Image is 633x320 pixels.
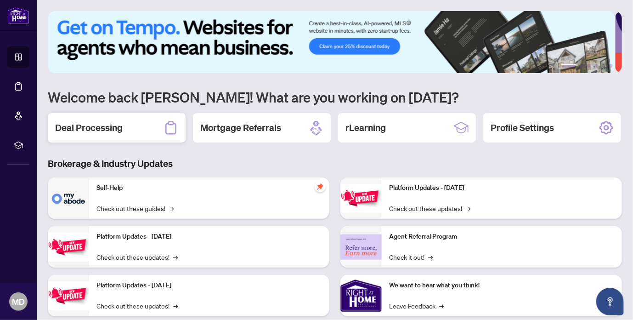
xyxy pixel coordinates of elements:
[466,203,470,213] span: →
[340,275,382,316] img: We want to hear what you think!
[200,121,281,134] h2: Mortgage Referrals
[96,232,322,242] p: Platform Updates - [DATE]
[173,301,178,311] span: →
[96,183,322,193] p: Self-Help
[48,177,89,219] img: Self-Help
[439,301,444,311] span: →
[169,203,174,213] span: →
[48,157,622,170] h3: Brokerage & Industry Updates
[389,203,470,213] a: Check out these updates!→
[602,64,605,68] button: 5
[48,11,615,73] img: Slide 0
[594,64,598,68] button: 4
[587,64,591,68] button: 3
[48,281,89,310] img: Platform Updates - July 21, 2025
[389,183,615,193] p: Platform Updates - [DATE]
[389,232,615,242] p: Agent Referral Program
[389,252,433,262] a: Check it out!→
[96,301,178,311] a: Check out these updates!→
[389,301,444,311] a: Leave Feedback→
[491,121,554,134] h2: Profile Settings
[609,64,613,68] button: 6
[96,203,174,213] a: Check out these guides!→
[340,184,382,213] img: Platform Updates - June 23, 2025
[389,280,615,291] p: We want to hear what you think!
[561,64,576,68] button: 1
[48,233,89,262] img: Platform Updates - September 16, 2025
[7,7,29,24] img: logo
[315,181,326,192] span: pushpin
[428,252,433,262] span: →
[345,121,386,134] h2: rLearning
[340,234,382,260] img: Agent Referral Program
[48,88,622,106] h1: Welcome back [PERSON_NAME]! What are you working on [DATE]?
[96,252,178,262] a: Check out these updates!→
[55,121,123,134] h2: Deal Processing
[173,252,178,262] span: →
[12,295,25,308] span: MD
[96,280,322,291] p: Platform Updates - [DATE]
[580,64,583,68] button: 2
[596,288,624,315] button: Open asap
